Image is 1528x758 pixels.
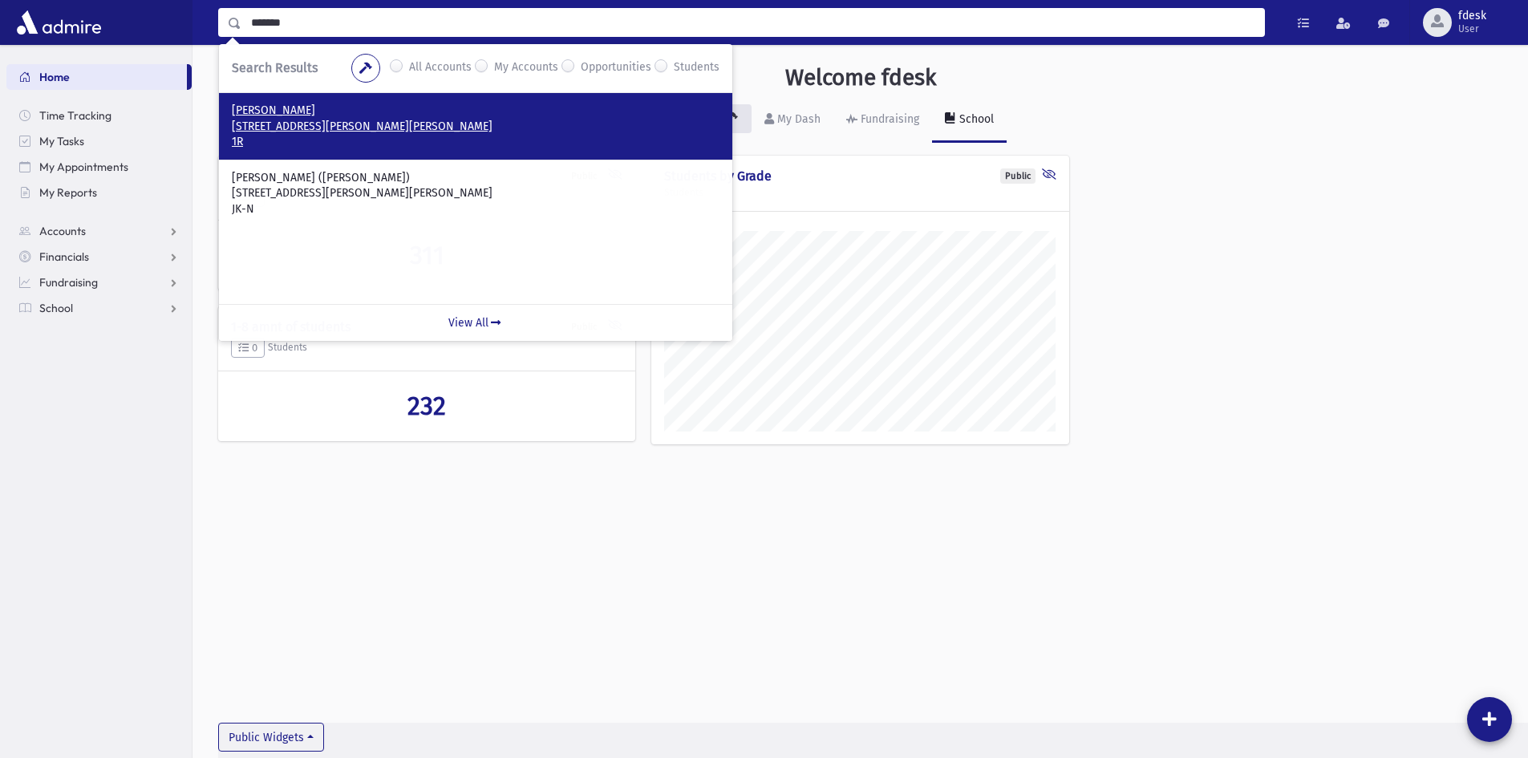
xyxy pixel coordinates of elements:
p: [STREET_ADDRESS][PERSON_NAME][PERSON_NAME] [232,185,719,201]
label: Students [674,59,719,78]
a: [PERSON_NAME] [STREET_ADDRESS][PERSON_NAME][PERSON_NAME] 1R [232,103,719,150]
a: Fundraising [833,98,932,143]
p: JK-N [232,201,719,217]
a: Accounts [6,218,192,244]
h3: Welcome fdesk [785,64,936,91]
a: [PERSON_NAME] ([PERSON_NAME]) [STREET_ADDRESS][PERSON_NAME][PERSON_NAME] JK-N [232,170,719,217]
a: Home [6,64,187,90]
p: 1R [232,134,719,150]
span: My Tasks [39,134,84,148]
label: My Accounts [494,59,558,78]
h4: Students by Grade [664,168,1056,184]
a: 232 [231,391,622,421]
span: My Appointments [39,160,128,174]
span: Fundraising [39,275,98,290]
label: Opportunities [581,59,651,78]
a: My Tasks [6,128,192,154]
p: [PERSON_NAME] ([PERSON_NAME]) [232,170,719,186]
span: My Reports [39,185,97,200]
p: [STREET_ADDRESS][PERSON_NAME][PERSON_NAME] [232,119,719,135]
span: Time Tracking [39,108,111,123]
span: User [1458,22,1486,35]
div: School [956,112,994,126]
span: Financials [39,249,89,264]
span: Search Results [232,60,318,75]
a: My Reports [6,180,192,205]
a: Fundraising [6,270,192,295]
button: 0 [231,338,265,359]
span: 232 [407,391,446,421]
span: 0 [238,342,257,354]
button: Public Widgets [218,723,324,752]
a: School [932,98,1007,143]
a: View All [219,304,732,341]
h5: Students [231,338,622,359]
h5: Students [664,187,1056,198]
a: Time Tracking [6,103,192,128]
span: Accounts [39,224,86,238]
div: Fundraising [857,112,919,126]
img: AdmirePro [13,6,105,39]
div: My Dash [774,112,821,126]
span: fdesk [1458,10,1486,22]
div: Public [1000,168,1036,184]
a: School [6,295,192,321]
label: All Accounts [409,59,472,78]
input: Search [241,8,1264,37]
p: [PERSON_NAME] [232,103,719,119]
a: My Appointments [6,154,192,180]
span: School [39,301,73,315]
a: Financials [6,244,192,270]
span: Home [39,70,70,84]
a: My Dash [752,98,833,143]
